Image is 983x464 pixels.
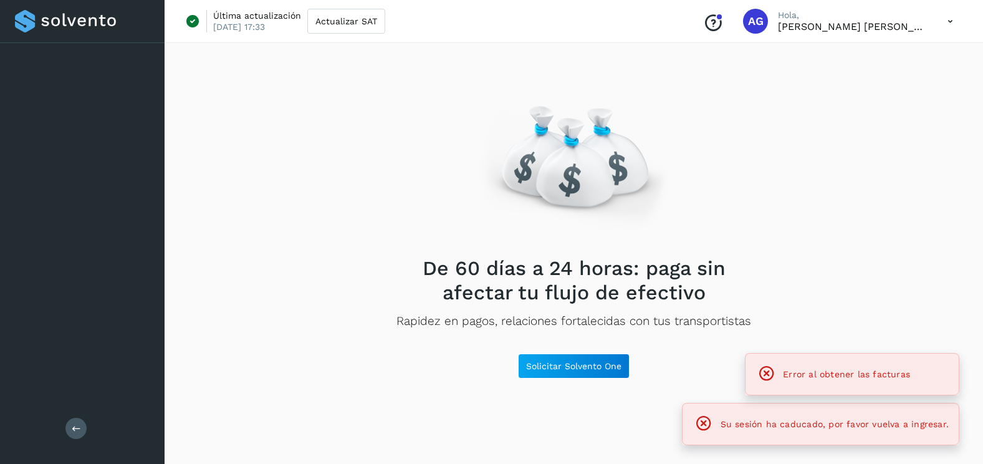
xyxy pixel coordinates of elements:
[778,10,928,21] p: Hola,
[783,369,910,379] span: Error al obtener las facturas
[213,10,301,21] p: Última actualización
[526,362,621,370] span: Solicitar Solvento One
[466,64,682,246] img: Empty state image
[396,256,752,304] h2: De 60 días a 24 horas: paga sin afectar tu flujo de efectivo
[315,17,377,26] span: Actualizar SAT
[778,21,928,32] p: Abigail Gonzalez Leon
[518,354,630,379] button: Solicitar Solvento One
[213,21,265,32] p: [DATE] 17:33
[307,9,385,34] button: Actualizar SAT
[396,314,751,329] p: Rapidez en pagos, relaciones fortalecidas con tus transportistas
[721,419,949,429] span: Su sesión ha caducado, por favor vuelva a ingresar.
